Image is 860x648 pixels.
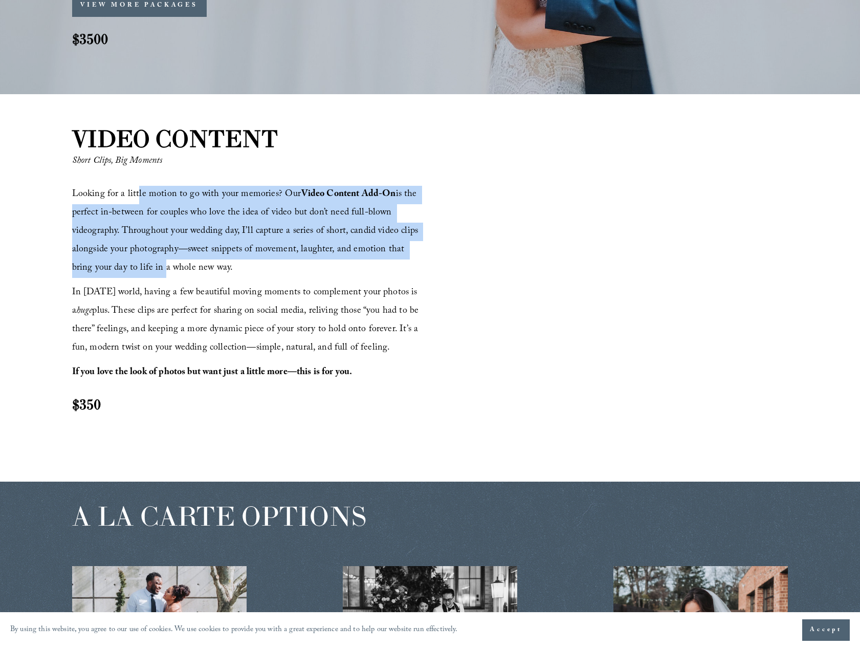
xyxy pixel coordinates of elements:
[72,499,366,533] span: A LA CARTE OPTIONS
[802,619,850,641] button: Accept
[72,124,278,153] strong: VIDEO CONTENT
[72,154,163,169] em: Short Clips, Big Moments
[72,365,352,381] strong: If you love the look of photos but want just a little more—this is for you.
[10,623,458,638] p: By using this website, you agree to our use of cookies. We use cookies to provide you with a grea...
[76,304,93,319] em: huge
[72,395,101,414] strong: $350
[72,285,422,356] span: In [DATE] world, having a few beautiful moving moments to complement your photos is a plus. These...
[72,30,108,48] strong: $3500
[72,187,421,276] span: Looking for a little motion to go with your memories? Our is the perfect in-between for couples w...
[301,187,396,203] strong: Video Content Add-On
[810,625,842,635] span: Accept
